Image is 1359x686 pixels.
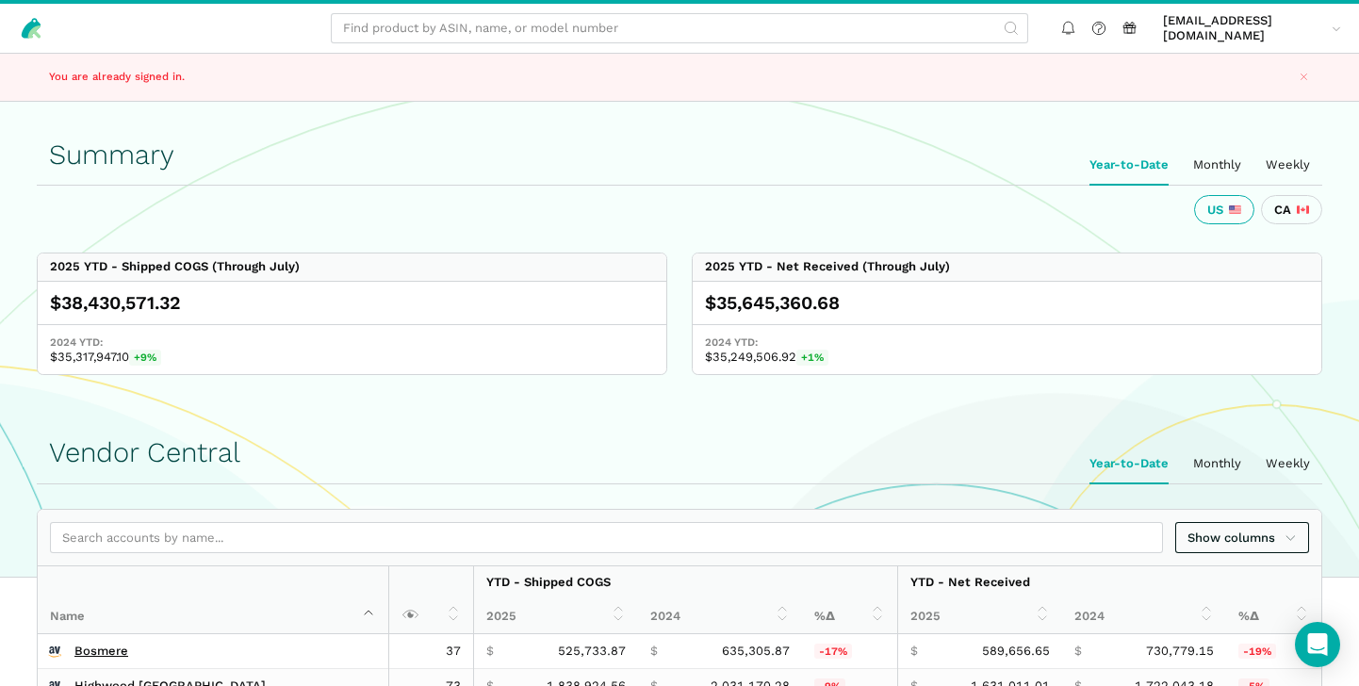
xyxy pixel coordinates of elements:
input: Find product by ASIN, name, or model number [331,13,1028,44]
span: +1% [796,350,828,365]
span: 2024 YTD: [705,335,1309,350]
strong: YTD - Shipped COGS [486,575,611,589]
span: $ [1074,644,1082,659]
th: Name : activate to sort column descending [38,566,388,634]
th: %Δ: activate to sort column ascending [802,599,897,633]
span: $ [650,644,658,659]
span: US [1207,203,1223,218]
button: Close [1293,66,1315,88]
th: 2025: activate to sort column ascending [473,599,638,633]
input: Search accounts by name... [50,522,1163,553]
ui-tab: Weekly [1253,444,1322,483]
ui-tab: Year-to-Date [1077,444,1181,483]
a: [EMAIL_ADDRESS][DOMAIN_NAME] [1157,10,1348,47]
div: Open Intercom Messenger [1295,622,1340,667]
span: -19% [1238,644,1276,659]
th: 2024: activate to sort column ascending [638,599,802,633]
span: 730,779.15 [1146,644,1214,659]
strong: YTD - Net Received [910,575,1030,589]
span: -17% [814,644,852,659]
span: Show columns [1187,529,1297,547]
span: $35,317,947.10 [50,350,654,365]
a: Bosmere [74,644,128,659]
td: -19.31% [1226,634,1321,668]
span: [EMAIL_ADDRESS][DOMAIN_NAME] [1163,13,1325,44]
h1: Vendor Central [49,437,1310,468]
div: 2025 YTD - Net Received (Through July) [705,259,950,274]
td: 37 [388,634,473,668]
th: %Δ: activate to sort column ascending [1226,599,1321,633]
span: $ [910,644,918,659]
span: 525,733.87 [558,644,626,659]
ui-tab: Monthly [1181,145,1253,185]
h1: Summary [49,139,1310,171]
span: 2024 YTD: [50,335,654,350]
span: +9% [129,350,161,365]
ui-tab: Weekly [1253,145,1322,185]
img: 243-canada-6dcbff6b5ddfbc3d576af9e026b5d206327223395eaa30c1e22b34077c083801.svg [1297,204,1309,216]
img: 226-united-states-3a775d967d35a21fe9d819e24afa6dfbf763e8f1ec2e2b5a04af89618ae55acb.svg [1229,204,1241,216]
th: 2024: activate to sort column ascending [1062,599,1226,633]
a: Show columns [1175,522,1309,553]
td: -17.25% [802,634,897,668]
div: 2025 YTD - Shipped COGS (Through July) [50,259,300,274]
th: 2025: activate to sort column ascending [897,599,1062,633]
div: $35,645,360.68 [705,291,1309,316]
span: 589,656.65 [982,644,1050,659]
ui-tab: Monthly [1181,444,1253,483]
ui-tab: Year-to-Date [1077,145,1181,185]
span: $35,249,506.92 [705,350,1309,365]
th: : activate to sort column ascending [388,566,473,634]
span: 635,305.87 [722,644,790,659]
p: You are already signed in. [49,69,478,85]
span: $ [486,644,494,659]
span: CA [1274,203,1291,218]
div: $38,430,571.32 [50,291,654,316]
